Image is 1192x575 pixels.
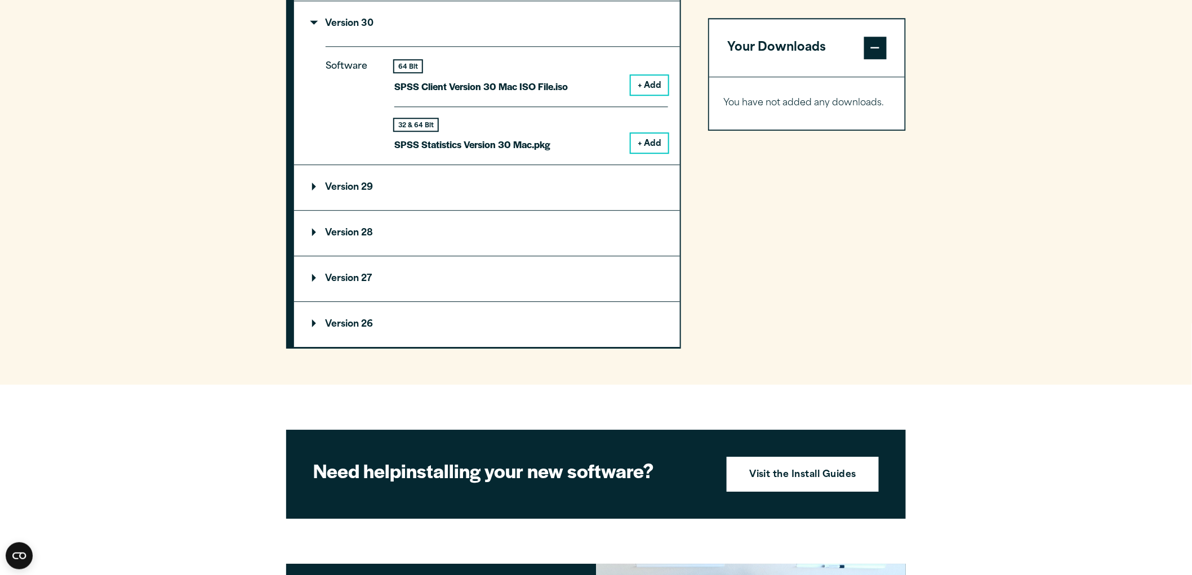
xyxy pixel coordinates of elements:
summary: Version 26 [294,302,680,347]
p: You have not added any downloads. [723,95,891,112]
summary: Version 27 [294,256,680,301]
div: 32 & 64 Bit [394,119,438,131]
a: Visit the Install Guides [727,457,879,492]
button: + Add [631,133,668,153]
p: Version 26 [312,320,373,329]
div: Your Downloads [709,77,905,130]
button: Your Downloads [709,19,905,77]
h2: installing your new software? [313,458,708,483]
p: Version 30 [312,19,373,28]
p: Software [326,59,376,144]
p: SPSS Client Version 30 Mac ISO File.iso [394,78,568,95]
p: Version 28 [312,229,373,238]
summary: Version 28 [294,211,680,256]
summary: Version 30 [294,1,680,46]
summary: Version 29 [294,165,680,210]
button: Open CMP widget [6,542,33,569]
p: Version 29 [312,183,373,192]
p: SPSS Statistics Version 30 Mac.pkg [394,136,550,153]
strong: Need help [313,457,401,484]
strong: Visit the Install Guides [749,468,856,483]
p: Version 27 [312,274,372,283]
div: 64 Bit [394,60,422,72]
button: + Add [631,75,668,95]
